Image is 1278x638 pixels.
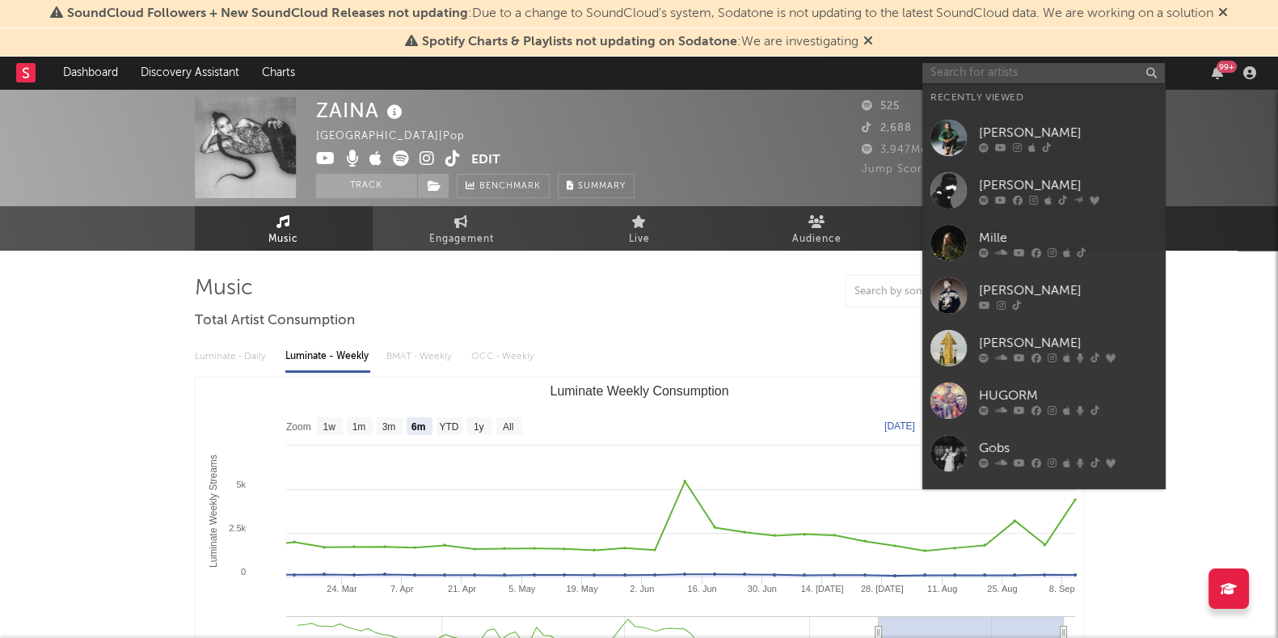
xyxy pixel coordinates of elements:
[862,123,912,133] span: 2,688
[922,480,1165,544] a: [PERSON_NAME] [PERSON_NAME]
[979,175,1157,195] div: [PERSON_NAME]
[979,386,1157,405] div: HUGORM
[508,584,536,594] text: 5. May
[687,584,716,594] text: 16. Jun
[268,230,298,249] span: Music
[229,523,246,533] text: 2.5k
[558,174,635,198] button: Summary
[922,164,1165,217] a: [PERSON_NAME]
[457,174,550,198] a: Benchmark
[979,438,1157,458] div: Gobs
[862,164,957,175] span: Jump Score: 60.2
[471,150,500,171] button: Edit
[987,584,1017,594] text: 25. Aug
[906,206,1084,251] a: Playlists/Charts
[52,57,129,89] a: Dashboard
[195,206,373,251] a: Music
[327,584,357,594] text: 24. Mar
[862,145,1010,155] span: 3,947 Monthly Listeners
[286,421,311,433] text: Zoom
[67,7,1213,20] span: : Due to a change to SoundCloud's system, Sodatone is not updating to the latest SoundCloud data....
[479,177,541,196] span: Benchmark
[629,230,650,249] span: Live
[860,584,903,594] text: 28. [DATE]
[630,584,654,594] text: 2. Jun
[884,420,915,432] text: [DATE]
[550,206,728,251] a: Live
[1048,584,1074,594] text: 8. Sep
[792,230,841,249] span: Audience
[448,584,476,594] text: 21. Apr
[862,101,900,112] span: 525
[979,333,1157,353] div: [PERSON_NAME]
[422,36,858,49] span: : We are investigating
[930,88,1157,108] div: Recently Viewed
[382,421,395,433] text: 3m
[922,427,1165,480] a: Gobs
[390,584,413,594] text: 7. Apr
[979,488,1157,526] div: [PERSON_NAME] [PERSON_NAME]
[195,311,355,331] span: Total Artist Consumption
[502,421,512,433] text: All
[411,421,424,433] text: 6m
[316,174,417,198] button: Track
[747,584,776,594] text: 30. Jun
[473,421,483,433] text: 1y
[566,584,598,594] text: 19. May
[240,567,245,577] text: 0
[922,63,1165,83] input: Search for artists
[578,182,626,191] span: Summary
[728,206,906,251] a: Audience
[251,57,306,89] a: Charts
[352,421,365,433] text: 1m
[236,480,246,489] text: 5k
[439,421,458,433] text: YTD
[922,269,1165,322] a: [PERSON_NAME]
[67,7,468,20] span: SoundCloud Followers + New SoundCloud Releases not updating
[846,285,1017,298] input: Search by song name or URL
[1218,7,1228,20] span: Dismiss
[429,230,494,249] span: Engagement
[1217,61,1237,73] div: 99 +
[922,322,1165,374] a: [PERSON_NAME]
[422,36,737,49] span: Spotify Charts & Playlists not updating on Sodatone
[550,384,728,398] text: Luminate Weekly Consumption
[285,343,370,370] div: Luminate - Weekly
[922,112,1165,164] a: [PERSON_NAME]
[323,421,335,433] text: 1w
[129,57,251,89] a: Discovery Assistant
[979,228,1157,247] div: Mille
[373,206,550,251] a: Engagement
[316,97,407,124] div: ZAINA
[979,281,1157,300] div: [PERSON_NAME]
[922,217,1165,269] a: Mille
[926,584,956,594] text: 11. Aug
[922,374,1165,427] a: HUGORM
[863,36,873,49] span: Dismiss
[1212,66,1223,79] button: 99+
[207,454,218,568] text: Luminate Weekly Streams
[316,127,483,146] div: [GEOGRAPHIC_DATA] | Pop
[800,584,843,594] text: 14. [DATE]
[979,123,1157,142] div: [PERSON_NAME]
